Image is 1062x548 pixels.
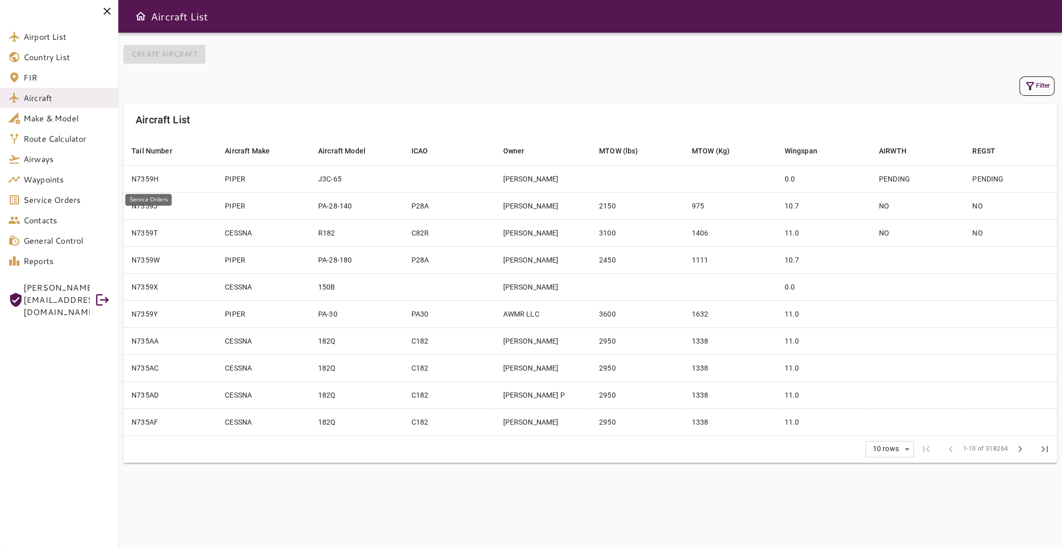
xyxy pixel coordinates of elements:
[776,300,870,327] td: 11.0
[310,246,403,273] td: PA-28-180
[1032,437,1057,461] span: Last Page
[684,354,776,381] td: 1338
[684,246,776,273] td: 1111
[964,219,1057,246] td: NO
[310,354,403,381] td: 182Q
[217,165,310,192] td: PIPER
[495,219,590,246] td: [PERSON_NAME]
[136,112,190,128] h6: Aircraft List
[123,354,217,381] td: N735AC
[776,219,870,246] td: 11.0
[123,327,217,354] td: N735AA
[599,145,638,157] div: MTOW (lbs)
[776,408,870,435] td: 11.0
[776,246,870,273] td: 10.7
[318,145,366,157] div: Aircraft Model
[870,445,901,453] div: 10 rows
[411,145,442,157] span: ICAO
[310,381,403,408] td: 182Q
[972,145,1008,157] span: REGST
[871,165,964,192] td: PENDING
[1008,437,1032,461] span: Next Page
[310,327,403,354] td: 182Q
[403,192,495,219] td: P28A
[123,273,217,300] td: N7359X
[591,408,684,435] td: 2950
[403,300,495,327] td: PA30
[123,246,217,273] td: N7359W
[132,145,172,157] div: Tail Number
[403,327,495,354] td: C182
[217,381,310,408] td: CESSNA
[123,381,217,408] td: N735AD
[776,165,870,192] td: 0.0
[310,219,403,246] td: R182
[217,354,310,381] td: CESSNA
[938,437,963,461] span: Previous Page
[23,234,110,247] span: General Control
[503,145,524,157] div: Owner
[123,219,217,246] td: N7359T
[599,145,652,157] span: MTOW (lbs)
[1019,76,1054,96] button: Filter
[310,165,403,192] td: J3C-65
[310,273,403,300] td: 150B
[217,327,310,354] td: CESSNA
[495,300,590,327] td: AWMR LLC
[217,219,310,246] td: CESSNA
[495,327,590,354] td: [PERSON_NAME]
[871,219,964,246] td: NO
[23,194,110,206] span: Service Orders
[151,8,208,24] h6: Aircraft List
[23,112,110,124] span: Make & Model
[776,192,870,219] td: 10.7
[495,381,590,408] td: [PERSON_NAME] P
[591,381,684,408] td: 2950
[403,408,495,435] td: C182
[503,145,537,157] span: Owner
[123,165,217,192] td: N7359H
[776,354,870,381] td: 11.0
[684,381,776,408] td: 1338
[217,300,310,327] td: PIPER
[318,145,379,157] span: Aircraft Model
[684,192,776,219] td: 975
[684,219,776,246] td: 1406
[403,246,495,273] td: P28A
[131,6,151,27] button: Open drawer
[310,300,403,327] td: PA-30
[692,145,730,157] div: MTOW (Kg)
[776,273,870,300] td: 0.0
[784,145,830,157] span: Wingspan
[125,194,172,205] div: Service Orders
[23,133,110,145] span: Route Calculator
[225,145,270,157] div: Aircraft Make
[23,51,110,63] span: Country List
[591,327,684,354] td: 2950
[23,92,110,104] span: Aircraft
[217,273,310,300] td: CESSNA
[776,381,870,408] td: 11.0
[23,255,110,267] span: Reports
[23,173,110,186] span: Waypoints
[23,153,110,165] span: Airways
[692,145,743,157] span: MTOW (Kg)
[23,281,90,318] span: [PERSON_NAME][EMAIL_ADDRESS][DOMAIN_NAME]
[225,145,283,157] span: Aircraft Make
[879,145,920,157] span: AIRWTH
[495,408,590,435] td: [PERSON_NAME]
[591,246,684,273] td: 2450
[495,354,590,381] td: [PERSON_NAME]
[403,219,495,246] td: C82R
[217,246,310,273] td: PIPER
[871,192,964,219] td: NO
[684,408,776,435] td: 1338
[23,31,110,43] span: Airport List
[591,300,684,327] td: 3600
[879,145,906,157] div: AIRWTH
[964,192,1057,219] td: NO
[495,192,590,219] td: [PERSON_NAME]
[217,192,310,219] td: PIPER
[403,354,495,381] td: C182
[403,381,495,408] td: C182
